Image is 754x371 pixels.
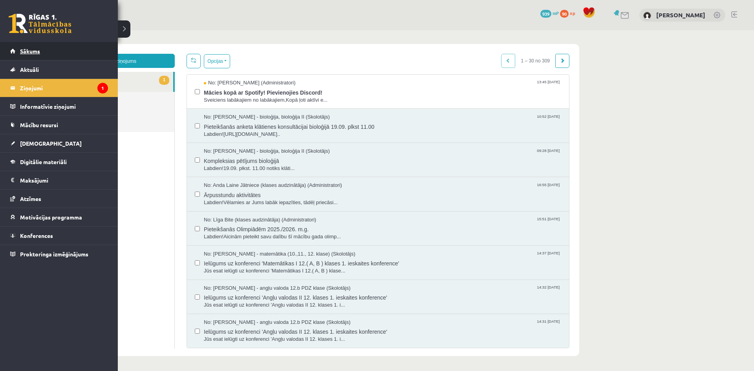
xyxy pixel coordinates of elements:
[172,305,530,313] span: Jūs esat ielūgti uz konferenci 'Angļu valodas II 12. klases 1. i...
[504,186,530,192] span: 15:51 [DATE]
[20,250,88,258] span: Proktoringa izmēģinājums
[172,125,530,135] span: Kompleksias pētījums bioloģijā
[24,24,143,38] a: Jauns ziņojums
[172,83,298,91] span: No: [PERSON_NAME] - bioloģija, bioloģija II (Skolotājs)
[20,97,108,115] legend: Informatīvie ziņojumi
[20,195,41,202] span: Atzīmes
[10,245,108,263] a: Proktoringa izmēģinājums
[172,193,530,203] span: Pieteikšanās Olimpiādēm 2025./2026. m.g.
[24,62,143,82] a: Nosūtītie
[97,83,108,93] i: 1
[553,10,559,16] span: mP
[172,117,530,142] a: No: [PERSON_NAME] - bioloģija, bioloģija II (Skolotājs) 09:28 [DATE] Kompleksias pētījums bioloģi...
[20,48,40,55] span: Sākums
[20,214,82,221] span: Motivācijas programma
[20,158,67,165] span: Digitālie materiāli
[20,121,58,128] span: Mācību resursi
[172,186,530,210] a: No: Līga Bite (klases audzinātāja) (Administratori) 15:51 [DATE] Pieteikšanās Olimpiādēm 2025./20...
[172,227,530,237] span: Ielūgums uz konferenci 'Matemātikas I 12.( A, B ) klases 1. ieskaites konference'
[172,83,530,108] a: No: [PERSON_NAME] - bioloģija, bioloģija II (Skolotājs) 10:52 [DATE] Pieteikšanās anketa klātiene...
[172,135,530,142] span: Labdien!19.09. plkst. 11.00 notiks klāti...
[172,237,530,245] span: Jūs esat ielūgti uz konferenci 'Matemātikas I 12.( A, B ) klase...
[24,42,142,62] a: 1Ienākošie
[10,60,108,79] a: Aktuāli
[504,49,530,55] span: 13:45 [DATE]
[10,134,108,152] a: [DEMOGRAPHIC_DATA]
[540,10,551,18] span: 939
[560,10,569,18] span: 90
[504,289,530,294] span: 14:31 [DATE]
[172,220,324,228] span: No: [PERSON_NAME] - matemātika (10.,11., 12. klase) (Skolotājs)
[504,254,530,260] span: 14:32 [DATE]
[20,232,53,239] span: Konferences
[172,261,530,271] span: Ielūgums uz konferenci 'Angļu valodas II 12. klases 1. ieskaites konference'
[540,10,559,16] a: 939 mP
[10,97,108,115] a: Informatīvie ziņojumi
[172,49,530,73] a: No: [PERSON_NAME] (Administratori) 13:45 [DATE] Mācies kopā ar Spotify! Pievienojies Discord! Sve...
[172,159,530,169] span: Ārpusstundu aktivitātes
[504,152,530,157] span: 16:55 [DATE]
[656,11,705,19] a: [PERSON_NAME]
[172,169,530,176] span: Labdien!Vēlamies ar Jums labāk iepazīties, tādēļ priecāsi...
[10,227,108,245] a: Konferences
[504,220,530,226] span: 14:37 [DATE]
[570,10,575,16] span: xp
[10,190,108,208] a: Atzīmes
[484,24,524,38] span: 1 – 30 no 309
[10,171,108,189] a: Maksājumi
[172,152,530,176] a: No: Anda Laine Jātniece (klases audzinātāja) (Administratori) 16:55 [DATE] Ārpusstundu aktivitāte...
[20,171,108,189] legend: Maksājumi
[128,46,138,55] span: 1
[10,79,108,97] a: Ziņojumi1
[172,289,319,296] span: No: [PERSON_NAME] - angļu valoda 12.b PDZ klase (Skolotājs)
[10,42,108,60] a: Sākums
[643,12,651,20] img: Rēzija Gerenovska
[560,10,579,16] a: 90 xp
[172,101,530,108] span: Labdien![URL][DOMAIN_NAME]..
[172,254,530,279] a: No: [PERSON_NAME] - angļu valoda 12.b PDZ klase (Skolotājs) 14:32 [DATE] Ielūgums uz konferenci '...
[20,66,39,73] span: Aktuāli
[172,254,319,262] span: No: [PERSON_NAME] - angļu valoda 12.b PDZ klase (Skolotājs)
[24,82,143,102] a: Dzēstie
[504,117,530,123] span: 09:28 [DATE]
[172,57,530,66] span: Mācies kopā ar Spotify! Pievienojies Discord!
[172,66,530,74] span: Sveiciens labākajiem no labākajiem,Kopā ļoti aktīvi e...
[10,208,108,226] a: Motivācijas programma
[20,79,108,97] legend: Ziņojumi
[172,186,285,194] span: No: Līga Bite (klases audzinātāja) (Administratori)
[10,116,108,134] a: Mācību resursi
[20,140,82,147] span: [DEMOGRAPHIC_DATA]
[504,83,530,89] span: 10:52 [DATE]
[172,152,311,159] span: No: Anda Laine Jātniece (klases audzinātāja) (Administratori)
[172,289,530,313] a: No: [PERSON_NAME] - angļu valoda 12.b PDZ klase (Skolotājs) 14:31 [DATE] Ielūgums uz konferenci '...
[172,220,530,245] a: No: [PERSON_NAME] - matemātika (10.,11., 12. klase) (Skolotājs) 14:37 [DATE] Ielūgums uz konferen...
[172,91,530,101] span: Pieteikšanās anketa klātienes konsultācijai bioloģijā 19.09. plkst 11.00
[10,153,108,171] a: Digitālie materiāli
[172,117,298,125] span: No: [PERSON_NAME] - bioloģija, bioloģija II (Skolotājs)
[172,24,199,38] button: Opcijas
[172,203,530,210] span: Labdien!Aicinām pieteikt savu dalību šī mācību gada olimp...
[9,14,71,33] a: Rīgas 1. Tālmācības vidusskola
[172,49,264,57] span: No: [PERSON_NAME] (Administratori)
[172,296,530,305] span: Ielūgums uz konferenci 'Angļu valodas II 12. klases 1. ieskaites konference'
[172,271,530,279] span: Jūs esat ielūgti uz konferenci 'Angļu valodas II 12. klases 1. i...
